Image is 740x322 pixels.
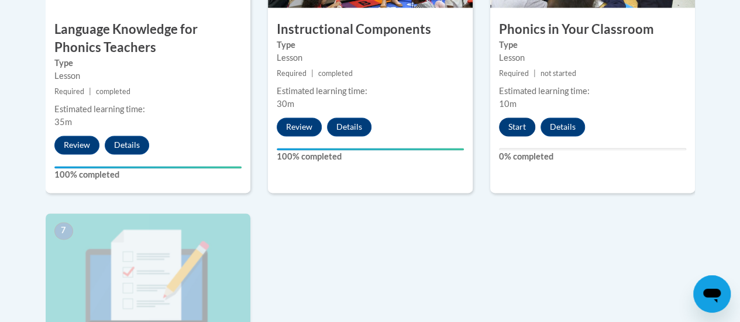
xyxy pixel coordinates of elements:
[277,117,322,136] button: Review
[268,20,473,39] h3: Instructional Components
[277,148,464,150] div: Your progress
[277,51,464,64] div: Lesson
[54,70,242,82] div: Lesson
[54,87,84,96] span: Required
[96,87,130,96] span: completed
[318,69,353,78] span: completed
[277,39,464,51] label: Type
[277,85,464,98] div: Estimated learning time:
[499,39,686,51] label: Type
[89,87,91,96] span: |
[693,275,731,313] iframe: Button to launch messaging window
[541,69,576,78] span: not started
[499,150,686,163] label: 0% completed
[46,20,250,57] h3: Language Knowledge for Phonics Teachers
[54,168,242,181] label: 100% completed
[541,117,585,136] button: Details
[534,69,536,78] span: |
[277,99,294,109] span: 30m
[54,222,73,240] span: 7
[499,117,535,136] button: Start
[54,57,242,70] label: Type
[499,51,686,64] div: Lesson
[311,69,314,78] span: |
[499,99,517,109] span: 10m
[499,85,686,98] div: Estimated learning time:
[105,136,149,154] button: Details
[54,136,99,154] button: Review
[54,117,72,127] span: 35m
[54,103,242,116] div: Estimated learning time:
[277,150,464,163] label: 100% completed
[499,69,529,78] span: Required
[54,166,242,168] div: Your progress
[490,20,695,39] h3: Phonics in Your Classroom
[277,69,307,78] span: Required
[327,117,371,136] button: Details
